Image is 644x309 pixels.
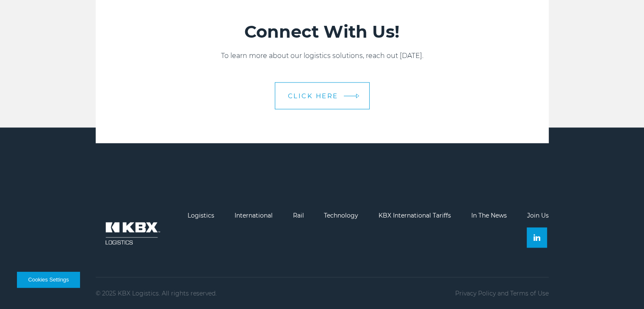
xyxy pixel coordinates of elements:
img: kbx logo [96,212,168,254]
a: In The News [471,212,507,219]
a: Technology [324,212,358,219]
img: Linkedin [533,234,540,241]
a: Logistics [188,212,214,219]
a: Rail [293,212,304,219]
p: © 2025 KBX Logistics. All rights reserved. [96,290,217,297]
a: Terms of Use [510,290,549,297]
a: International [235,212,273,219]
button: Cookies Settings [17,272,80,288]
span: CLICK HERE [288,93,338,99]
a: Join Us [527,212,548,219]
span: and [498,290,509,297]
a: Privacy Policy [455,290,496,297]
p: To learn more about our logistics solutions, reach out [DATE]. [96,51,549,61]
img: arrow [356,94,359,98]
a: KBX International Tariffs [379,212,451,219]
h2: Connect With Us! [96,21,549,42]
a: CLICK HERE arrow arrow [275,82,370,109]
